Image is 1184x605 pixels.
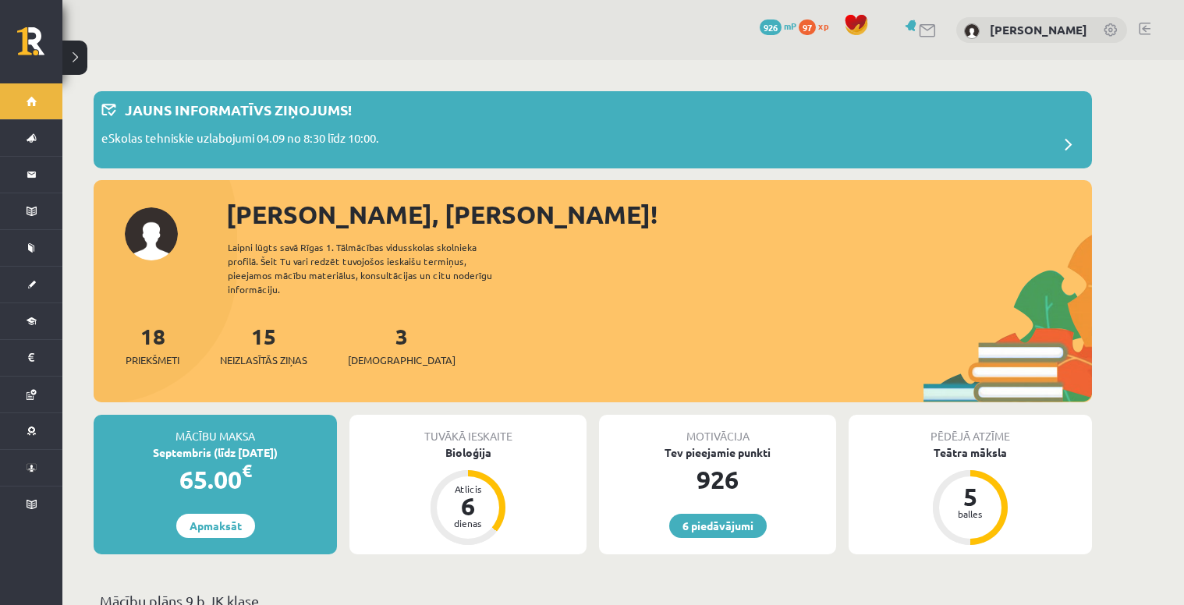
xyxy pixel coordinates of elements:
[799,19,816,35] span: 97
[784,19,796,32] span: mP
[445,518,491,528] div: dienas
[669,514,767,538] a: 6 piedāvājumi
[220,322,307,368] a: 15Neizlasītās ziņas
[599,461,836,498] div: 926
[228,240,519,296] div: Laipni lūgts savā Rīgas 1. Tālmācības vidusskolas skolnieka profilā. Šeit Tu vari redzēt tuvojošo...
[599,444,836,461] div: Tev pieejamie punkti
[849,415,1092,444] div: Pēdējā atzīme
[445,484,491,494] div: Atlicis
[349,415,587,444] div: Tuvākā ieskaite
[101,129,379,151] p: eSkolas tehniskie uzlabojumi 04.09 no 8:30 līdz 10:00.
[220,352,307,368] span: Neizlasītās ziņas
[94,461,337,498] div: 65.00
[760,19,782,35] span: 926
[849,444,1092,461] div: Teātra māksla
[226,196,1092,233] div: [PERSON_NAME], [PERSON_NAME]!
[17,27,62,66] a: Rīgas 1. Tālmācības vidusskola
[348,322,456,368] a: 3[DEMOGRAPHIC_DATA]
[349,444,587,461] div: Bioloģija
[599,415,836,444] div: Motivācija
[176,514,255,538] a: Apmaksāt
[964,23,980,39] img: Daniela Estere Smoroģina
[849,444,1092,547] a: Teātra māksla 5 balles
[990,22,1087,37] a: [PERSON_NAME]
[799,19,836,32] a: 97 xp
[125,99,352,120] p: Jauns informatīvs ziņojums!
[94,444,337,461] div: Septembris (līdz [DATE])
[947,509,994,518] div: balles
[126,322,179,368] a: 18Priekšmeti
[94,415,337,444] div: Mācību maksa
[818,19,828,32] span: xp
[101,99,1084,161] a: Jauns informatīvs ziņojums! eSkolas tehniskie uzlabojumi 04.09 no 8:30 līdz 10:00.
[445,494,491,518] div: 6
[947,484,994,509] div: 5
[348,352,456,368] span: [DEMOGRAPHIC_DATA]
[242,459,252,482] span: €
[760,19,796,32] a: 926 mP
[126,352,179,368] span: Priekšmeti
[349,444,587,547] a: Bioloģija Atlicis 6 dienas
